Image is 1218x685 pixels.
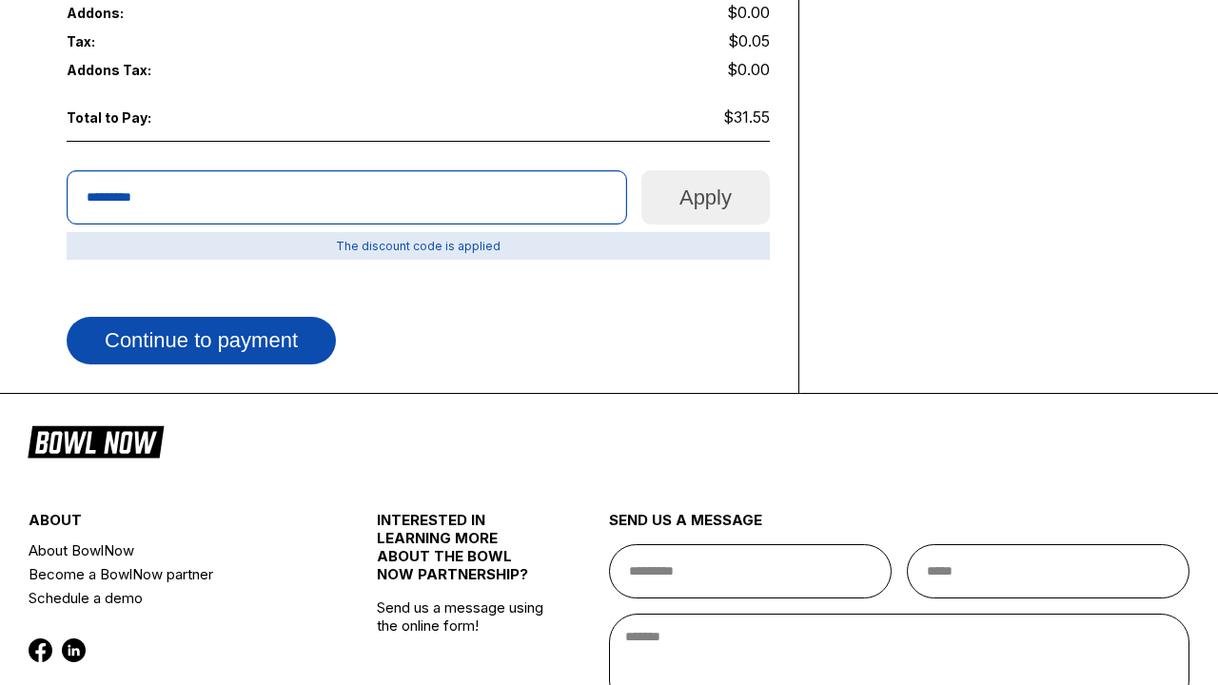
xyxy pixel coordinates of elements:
span: Tax: [67,33,207,49]
span: Addons Tax: [67,62,207,78]
button: Apply [641,170,770,225]
a: Become a BowlNow partner [29,562,319,586]
a: About BowlNow [29,538,319,562]
span: $31.55 [723,108,770,127]
div: INTERESTED IN LEARNING MORE ABOUT THE BOWL NOW PARTNERSHIP? [377,511,551,598]
span: $0.00 [727,60,770,79]
span: $0.00 [727,3,770,22]
div: about [29,511,319,538]
div: send us a message [609,511,1189,544]
span: The discount code is applied [67,232,770,260]
span: Total to Pay: [67,109,207,126]
span: Addons: [67,5,207,21]
a: Schedule a demo [29,586,319,610]
button: Continue to payment [67,317,336,364]
span: $0.05 [728,31,770,50]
